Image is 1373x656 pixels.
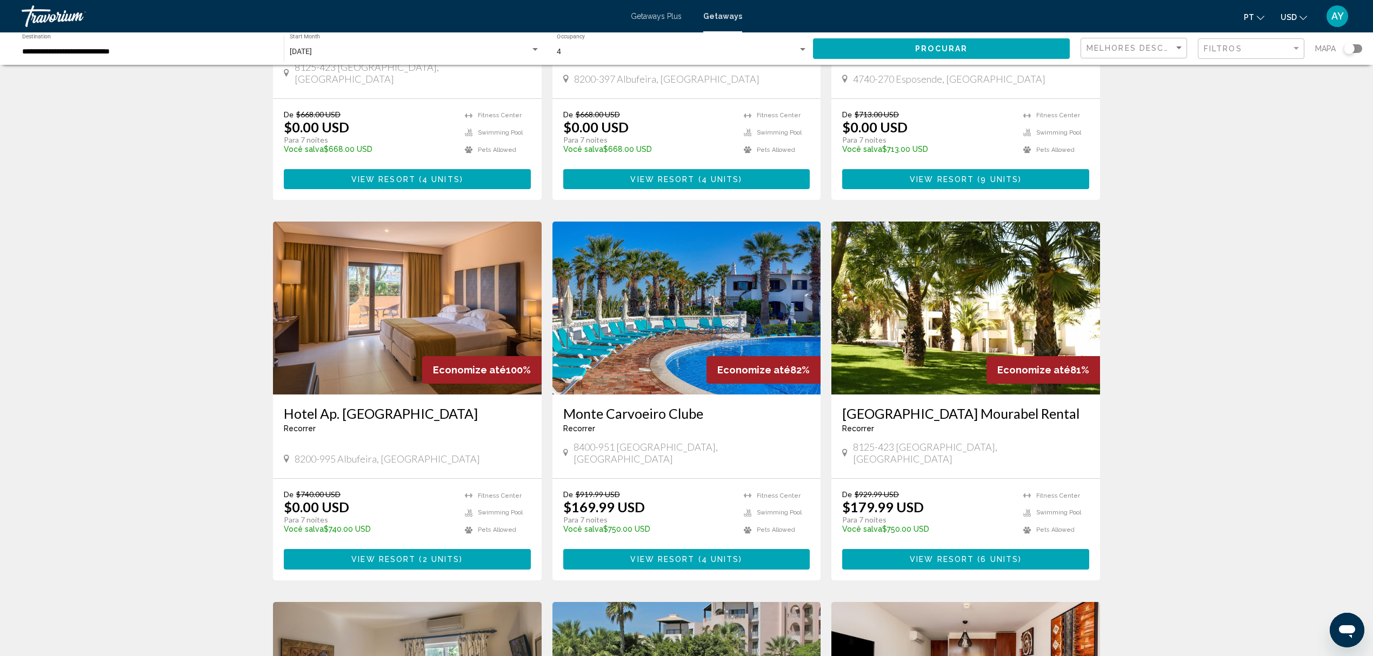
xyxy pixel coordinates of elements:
[563,110,573,119] span: De
[284,424,316,433] span: Recorrer
[478,526,516,533] span: Pets Allowed
[284,119,349,135] p: $0.00 USD
[296,110,341,119] span: $668.00 USD
[703,12,742,21] span: Getaways
[478,509,523,516] span: Swimming Pool
[563,525,734,533] p: $750.00 USD
[1198,38,1304,60] button: Filter
[563,499,645,515] p: $169.99 USD
[910,555,974,564] span: View Resort
[987,356,1100,384] div: 81%
[842,405,1089,421] a: [GEOGRAPHIC_DATA] Mourabel Rental
[757,509,802,516] span: Swimming Pool
[478,146,516,153] span: Pets Allowed
[1244,13,1254,22] span: pt
[695,555,743,564] span: ( )
[997,364,1070,376] span: Economize até
[1330,613,1364,647] iframe: Botão para abrir a janela de mensagens
[842,515,1012,525] p: Para 7 noites
[284,549,531,569] button: View Resort(2 units)
[295,453,480,465] span: 8200-995 Albufeira, [GEOGRAPHIC_DATA]
[1204,44,1242,53] span: Filtros
[974,555,1022,564] span: ( )
[842,525,1012,533] p: $750.00 USD
[433,364,506,376] span: Economize até
[563,135,734,145] p: Para 7 noites
[557,47,561,56] span: 4
[1036,526,1075,533] span: Pets Allowed
[842,145,1012,153] p: $713.00 USD
[842,525,882,533] span: Você salva
[981,175,1018,184] span: 9 units
[1323,5,1351,28] button: User Menu
[284,405,531,421] a: Hotel Ap. [GEOGRAPHIC_DATA]
[813,38,1070,58] button: Procurar
[563,145,603,153] span: Você salva
[842,145,882,153] span: Você salva
[563,405,810,421] a: Monte Carvoeiro Clube
[757,129,802,136] span: Swimming Pool
[1036,492,1080,499] span: Fitness Center
[351,555,416,564] span: View Resort
[563,119,629,135] p: $0.00 USD
[702,555,739,564] span: 4 units
[842,110,852,119] span: De
[296,490,341,499] span: $740.00 USD
[563,525,603,533] span: Você salva
[563,549,810,569] button: View Resort(4 units)
[910,175,974,184] span: View Resort
[574,73,759,85] span: 8200-397 Albufeira, [GEOGRAPHIC_DATA]
[295,61,531,85] span: 8125-423 [GEOGRAPHIC_DATA], [GEOGRAPHIC_DATA]
[853,441,1089,465] span: 8125-423 [GEOGRAPHIC_DATA], [GEOGRAPHIC_DATA]
[574,441,810,465] span: 8400-951 [GEOGRAPHIC_DATA], [GEOGRAPHIC_DATA]
[631,12,682,21] a: Getaways Plus
[842,119,908,135] p: $0.00 USD
[563,490,573,499] span: De
[707,356,821,384] div: 82%
[757,146,795,153] span: Pets Allowed
[478,492,522,499] span: Fitness Center
[284,145,454,153] p: $668.00 USD
[576,110,620,119] span: $668.00 USD
[831,222,1100,394] img: 1145O01X.jpg
[1281,9,1307,25] button: Change currency
[284,515,454,525] p: Para 7 noites
[757,112,801,119] span: Fitness Center
[842,135,1012,145] p: Para 7 noites
[284,169,531,189] button: View Resort(4 units)
[422,175,460,184] span: 4 units
[1244,9,1264,25] button: Change language
[757,492,801,499] span: Fitness Center
[981,555,1018,564] span: 6 units
[915,45,968,53] span: Procurar
[563,169,810,189] button: View Resort(4 units)
[422,356,542,384] div: 100%
[576,490,620,499] span: $919.99 USD
[284,490,294,499] span: De
[853,73,1045,85] span: 4740-270 Esposende, [GEOGRAPHIC_DATA]
[842,169,1089,189] button: View Resort(9 units)
[695,175,743,184] span: ( )
[563,424,595,433] span: Recorrer
[22,5,620,27] a: Travorium
[974,175,1022,184] span: ( )
[1087,44,1184,53] mat-select: Sort by
[563,515,734,525] p: Para 7 noites
[284,110,294,119] span: De
[630,175,695,184] span: View Resort
[423,555,460,564] span: 2 units
[1087,44,1197,52] span: Melhores descontos
[284,499,349,515] p: $0.00 USD
[273,222,542,394] img: 2172I01X.jpg
[717,364,790,376] span: Economize até
[855,110,899,119] span: $713.00 USD
[842,549,1089,569] button: View Resort(6 units)
[416,555,463,564] span: ( )
[1036,146,1075,153] span: Pets Allowed
[1315,41,1336,56] span: Mapa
